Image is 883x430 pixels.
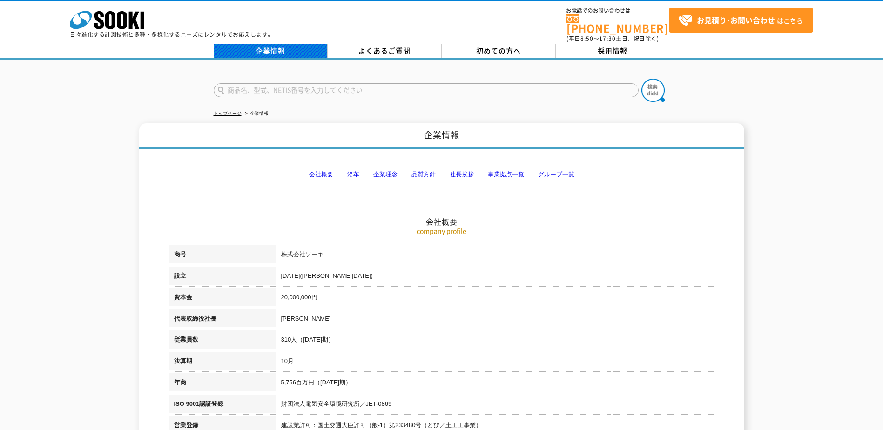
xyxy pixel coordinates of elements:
img: btn_search.png [641,79,665,102]
td: 310人（[DATE]期） [276,330,714,352]
th: 従業員数 [169,330,276,352]
a: 事業拠点一覧 [488,171,524,178]
li: 企業情報 [243,109,269,119]
strong: お見積り･お問い合わせ [697,14,775,26]
td: [DATE]([PERSON_NAME][DATE]) [276,267,714,288]
td: 5,756百万円（[DATE]期） [276,373,714,395]
a: お見積り･お問い合わせはこちら [669,8,813,33]
a: [PHONE_NUMBER] [566,14,669,34]
a: 沿革 [347,171,359,178]
span: 17:30 [599,34,616,43]
th: 設立 [169,267,276,288]
span: (平日 ～ 土日、祝日除く) [566,34,659,43]
th: ISO 9001認証登録 [169,395,276,416]
td: 財団法人電気安全環境研究所／JET-0869 [276,395,714,416]
a: 社長挨拶 [450,171,474,178]
h1: 企業情報 [139,123,744,149]
a: 採用情報 [556,44,670,58]
a: 初めての方へ [442,44,556,58]
th: 決算期 [169,352,276,373]
span: 8:50 [580,34,593,43]
th: 代表取締役社長 [169,309,276,331]
td: 20,000,000円 [276,288,714,309]
span: はこちら [678,13,803,27]
th: 商号 [169,245,276,267]
span: お電話でのお問い合わせは [566,8,669,13]
p: 日々進化する計測技術と多種・多様化するニーズにレンタルでお応えします。 [70,32,274,37]
th: 資本金 [169,288,276,309]
input: 商品名、型式、NETIS番号を入力してください [214,83,639,97]
a: よくあるご質問 [328,44,442,58]
a: トップページ [214,111,242,116]
a: 会社概要 [309,171,333,178]
a: グループ一覧 [538,171,574,178]
td: 10月 [276,352,714,373]
a: 企業理念 [373,171,398,178]
td: 株式会社ソーキ [276,245,714,267]
p: company profile [169,226,714,236]
span: 初めての方へ [476,46,521,56]
td: [PERSON_NAME] [276,309,714,331]
th: 年商 [169,373,276,395]
a: 品質方針 [411,171,436,178]
a: 企業情報 [214,44,328,58]
h2: 会社概要 [169,124,714,227]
